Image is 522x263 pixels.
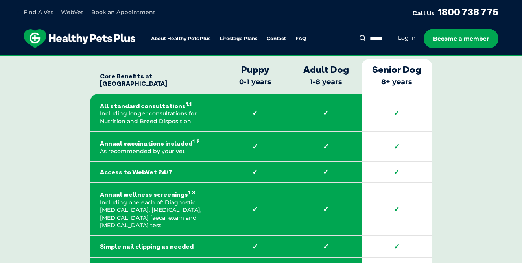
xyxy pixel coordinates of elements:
[220,36,257,41] a: Lifestage Plans
[100,100,210,110] strong: All standard consultations
[100,189,210,230] p: Including one each of: Diagnostic [MEDICAL_DATA], [MEDICAL_DATA], [MEDICAL_DATA] faecal exam and ...
[230,168,281,176] strong: ✓
[100,189,210,199] strong: Annual wellness screenings
[412,6,498,18] a: Call Us1800 738 775
[267,36,286,41] a: Contact
[192,138,200,144] sup: 1.2
[188,189,195,196] sup: 1.3
[100,243,210,250] strong: Simple nail clipping as needed
[371,109,422,117] strong: ✓
[412,9,435,17] span: Call Us
[224,64,287,75] strong: Puppy
[295,64,358,75] strong: Adult Dog
[301,205,352,214] strong: ✓
[230,109,281,117] strong: ✓
[230,243,281,251] strong: ✓
[100,169,210,176] strong: Access to WebVet 24/7
[358,34,368,42] button: Search
[301,168,352,176] strong: ✓
[230,143,281,151] strong: ✓
[151,36,210,41] a: About Healthy Pets Plus
[295,36,306,41] a: FAQ
[90,131,220,161] td: As recommended by your vet
[291,59,362,94] th: 1-8 years
[371,205,422,214] strong: ✓
[230,205,281,214] strong: ✓
[371,243,422,251] strong: ✓
[186,101,192,107] sup: 1.1
[220,59,291,94] th: 0-1 years
[301,243,352,251] strong: ✓
[90,94,220,132] td: Including longer consultations for Nutrition and Breed Disposition
[371,168,422,176] strong: ✓
[24,29,135,48] img: hpp-logo
[371,143,422,151] strong: ✓
[424,29,498,48] a: Become a member
[362,59,432,94] th: 8+ years
[114,55,408,62] span: Proactive, preventative wellness program designed to keep your pet healthier and happier for longer
[301,109,352,117] strong: ✓
[24,9,53,16] a: Find A Vet
[91,9,155,16] a: Book an Appointment
[398,34,416,42] a: Log in
[100,65,210,88] strong: Core Benefits at [GEOGRAPHIC_DATA]
[301,143,352,151] strong: ✓
[365,64,428,75] strong: Senior Dog
[61,9,83,16] a: WebVet
[100,138,210,148] strong: Annual vaccinations included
